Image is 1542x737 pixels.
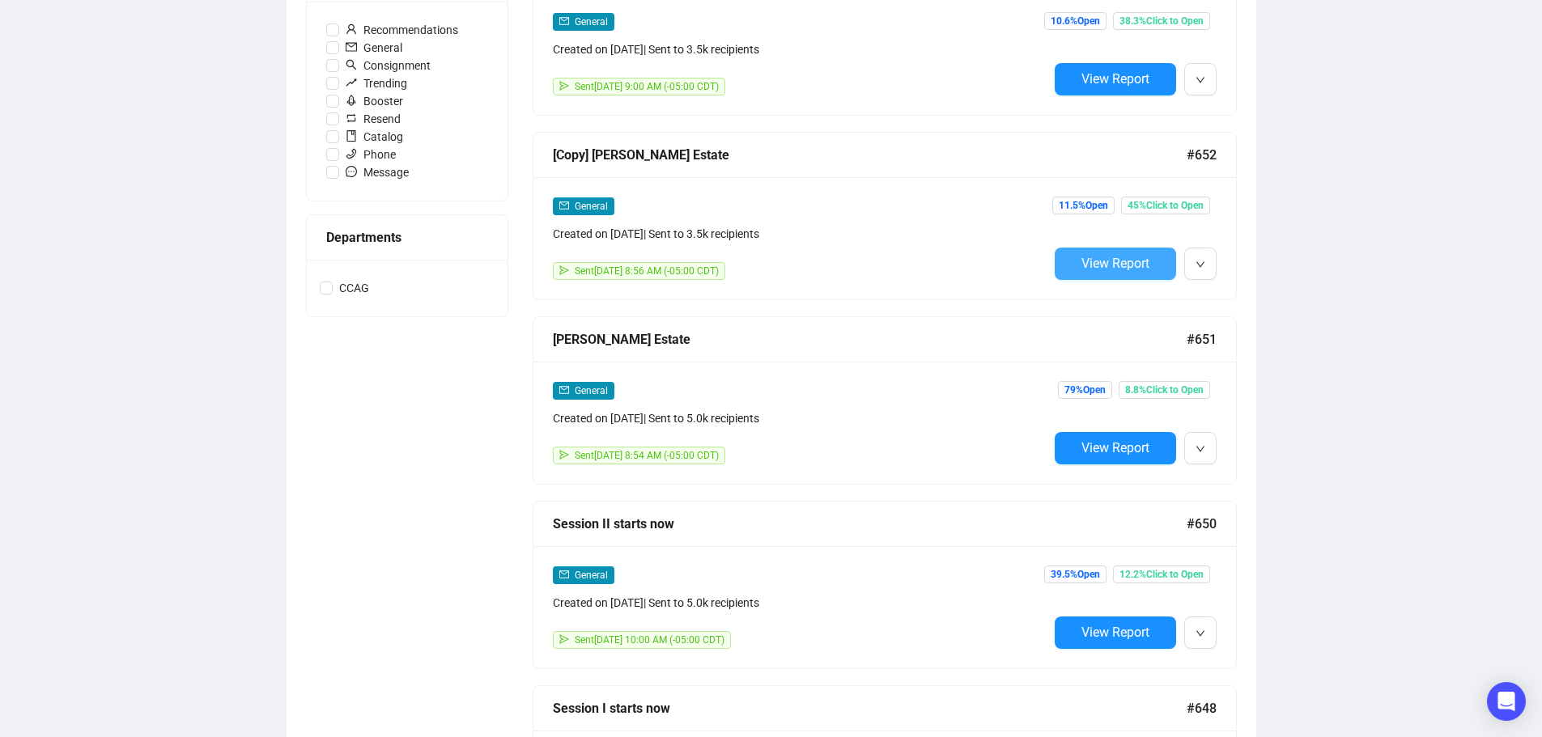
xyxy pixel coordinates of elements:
span: mail [559,385,569,395]
span: mail [559,16,569,26]
span: 10.6% Open [1044,12,1107,30]
span: mail [559,570,569,579]
span: 8.8% Click to Open [1119,381,1210,399]
div: Departments [326,227,488,248]
span: Message [339,163,415,181]
span: 12.2% Click to Open [1113,565,1210,583]
span: Consignment [339,57,437,74]
span: 11.5% Open [1052,197,1115,214]
span: send [559,81,569,91]
button: View Report [1055,432,1176,464]
span: 39.5% Open [1044,565,1107,583]
span: Sent [DATE] 10:00 AM (-05:00 CDT) [575,634,724,646]
span: down [1196,629,1205,638]
a: [Copy] [PERSON_NAME] Estate#652mailGeneralCreated on [DATE]| Sent to 3.5k recipientssendSent[DATE... [533,132,1237,300]
span: Trending [339,74,414,92]
span: Sent [DATE] 8:54 AM (-05:00 CDT) [575,450,719,461]
div: Session II starts now [553,514,1187,534]
div: Created on [DATE] | Sent to 3.5k recipients [553,225,1048,243]
span: message [346,166,357,177]
span: phone [346,148,357,159]
span: Resend [339,110,407,128]
div: Created on [DATE] | Sent to 5.0k recipients [553,594,1048,612]
div: Created on [DATE] | Sent to 3.5k recipients [553,40,1048,58]
span: rise [346,77,357,88]
a: Session II starts now#650mailGeneralCreated on [DATE]| Sent to 5.0k recipientssendSent[DATE] 10:0... [533,501,1237,669]
span: send [559,450,569,460]
span: Booster [339,92,410,110]
span: send [559,265,569,275]
div: Open Intercom Messenger [1487,682,1526,721]
span: General [575,385,608,396]
span: retweet [346,112,357,124]
span: #650 [1187,514,1217,534]
span: Sent [DATE] 8:56 AM (-05:00 CDT) [575,265,719,277]
button: View Report [1055,63,1176,95]
span: General [339,39,409,57]
span: View Report [1081,625,1149,640]
span: Catalog [339,128,410,146]
div: Session I starts now [553,698,1187,718]
span: 45% Click to Open [1121,197,1210,214]
span: CCAG [333,279,376,297]
span: #652 [1187,145,1217,165]
span: down [1196,260,1205,269]
button: View Report [1055,248,1176,280]
span: General [575,570,608,581]
span: View Report [1081,440,1149,455]
span: down [1196,444,1205,454]
span: search [346,59,357,70]
span: General [575,201,608,212]
span: 38.3% Click to Open [1113,12,1210,30]
button: View Report [1055,616,1176,649]
span: #651 [1187,329,1217,349]
span: Phone [339,146,402,163]
span: mail [346,41,357,53]
span: View Report [1081,256,1149,271]
span: user [346,23,357,35]
span: send [559,634,569,644]
span: rocket [346,95,357,106]
span: 79% Open [1058,381,1112,399]
span: down [1196,75,1205,85]
a: [PERSON_NAME] Estate#651mailGeneralCreated on [DATE]| Sent to 5.0k recipientssendSent[DATE] 8:54 ... [533,316,1237,485]
span: book [346,130,357,142]
span: General [575,16,608,28]
div: Created on [DATE] | Sent to 5.0k recipients [553,409,1048,427]
span: Recommendations [339,21,465,39]
span: Sent [DATE] 9:00 AM (-05:00 CDT) [575,81,719,92]
span: mail [559,201,569,210]
div: [Copy] [PERSON_NAME] Estate [553,145,1187,165]
span: #648 [1187,698,1217,718]
span: View Report [1081,71,1149,87]
div: [PERSON_NAME] Estate [553,329,1187,349]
